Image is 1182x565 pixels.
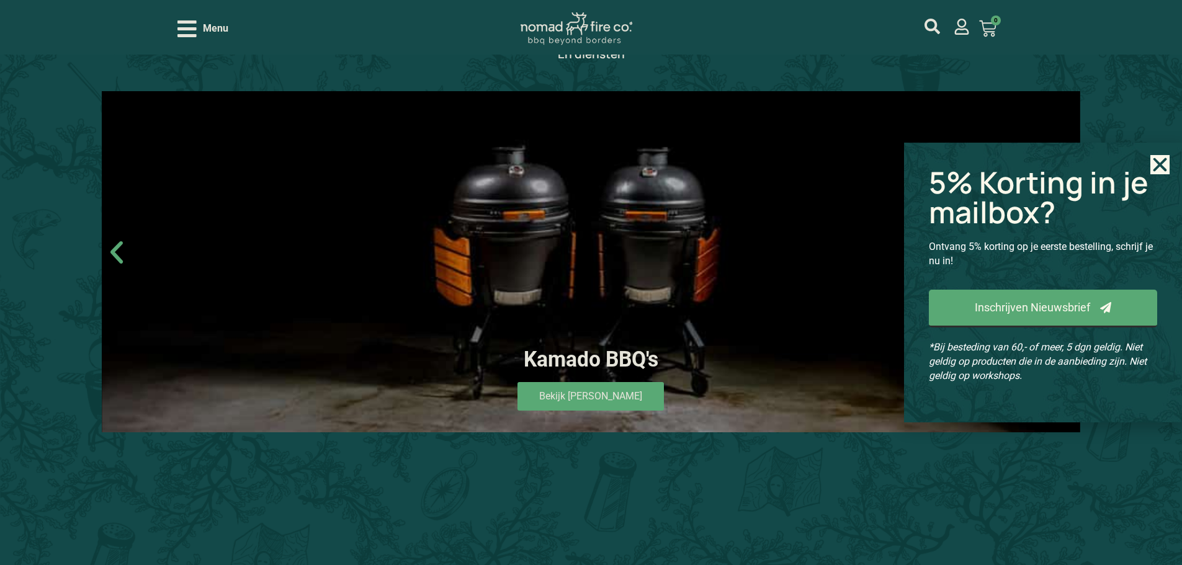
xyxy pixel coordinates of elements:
[203,21,228,36] span: Menu
[929,167,1157,227] h2: 5% Korting in je mailbox?
[123,347,1059,372] h2: Kamado BBQ's
[177,18,228,40] div: Open/Close Menu
[964,12,1011,45] a: 0
[1150,155,1170,174] a: Close
[929,239,1157,268] p: Ontvang 5% korting op je eerste bestelling, schrijf je nu in!
[929,290,1157,327] a: Inschrijven Nieuwsbrief
[521,12,632,45] img: Nomad Logo
[517,382,664,411] a: Bekijk [PERSON_NAME]
[102,238,132,267] div: Vorige
[954,19,970,35] a: mijn account
[102,91,1080,432] div: Carousel
[925,19,940,34] a: mijn account
[47,48,1135,60] h2: En diensten
[991,16,1001,25] span: 0
[102,91,1080,432] div: 1 van 6
[975,302,1090,313] span: Inschrijven Nieuwsbrief
[929,341,1147,381] em: *Bij besteding van 60,- of meer, 5 dgn geldig. Niet geldig op producten die in de aanbieding zijn...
